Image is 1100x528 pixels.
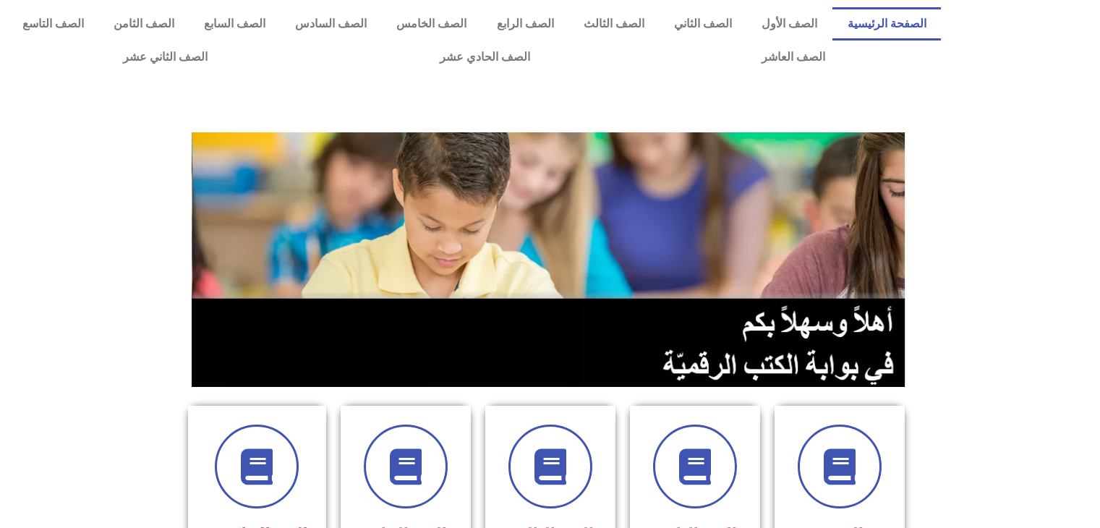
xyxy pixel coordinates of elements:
a: الصف الحادي عشر [323,41,645,74]
a: الصف الثاني عشر [7,41,323,74]
a: الصف الثاني [659,7,746,41]
a: الصف الثالث [568,7,659,41]
a: الصف السابع [189,7,280,41]
a: الصف الثامن [98,7,189,41]
a: الصف الأول [747,7,832,41]
a: الصفحة الرئيسية [832,7,941,41]
a: الصف العاشر [646,41,941,74]
a: الصف الخامس [382,7,482,41]
a: الصف السادس [281,7,382,41]
a: الصف التاسع [7,7,98,41]
a: الصف الرابع [482,7,568,41]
